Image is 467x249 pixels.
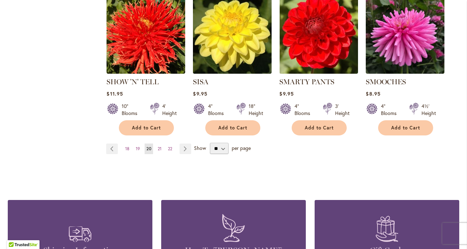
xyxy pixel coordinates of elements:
div: 10" Blooms [122,103,141,117]
span: $9.95 [279,90,293,97]
a: 22 [166,144,174,154]
iframe: Launch Accessibility Center [5,224,25,244]
span: 20 [146,146,151,151]
a: SMARTY PANTS [279,68,358,75]
a: SHOW 'N' TELL [107,78,159,86]
a: SMARTY PANTS [279,78,334,86]
span: Add to Cart [132,125,161,131]
a: 18 [123,144,131,154]
span: Add to Cart [305,125,334,131]
a: SMOOCHES [366,68,444,75]
div: 4" Blooms [208,103,228,117]
a: SMOOCHES [366,78,406,86]
button: Add to Cart [205,120,260,135]
a: SISA [193,78,208,86]
button: Add to Cart [292,120,347,135]
span: $9.95 [193,90,207,97]
button: Add to Cart [378,120,433,135]
div: 3' Height [335,103,350,117]
span: 21 [158,146,162,151]
div: 4" Blooms [295,103,314,117]
div: 4" Blooms [381,103,401,117]
span: Show [194,145,206,151]
a: SHOW 'N' TELL [107,68,185,75]
button: Add to Cart [119,120,174,135]
a: 19 [134,144,142,154]
span: 22 [168,146,172,151]
a: 21 [156,144,163,154]
span: $11.95 [107,90,123,97]
span: $8.95 [366,90,380,97]
a: SISA [193,68,272,75]
div: 4' Height [162,103,177,117]
span: 18 [125,146,129,151]
div: 4½' Height [421,103,436,117]
span: per page [232,145,251,151]
span: Add to Cart [391,125,420,131]
div: 18" Height [249,103,263,117]
span: 19 [136,146,140,151]
span: Add to Cart [218,125,247,131]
